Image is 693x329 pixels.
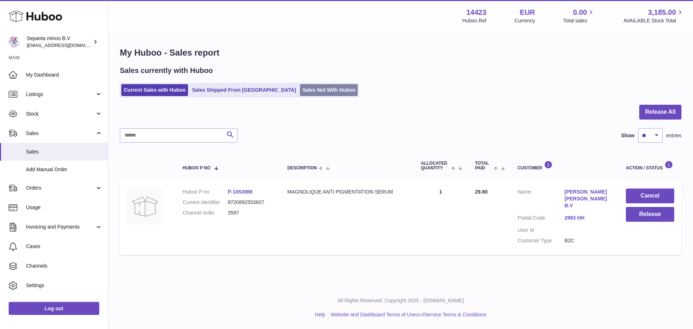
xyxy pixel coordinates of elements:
[26,282,103,289] span: Settings
[623,17,684,24] span: AVAILABLE Stock Total
[26,204,103,211] span: Usage
[120,47,681,59] h1: My Huboo - Sales report
[626,189,674,203] button: Cancel
[27,42,106,48] span: [EMAIL_ADDRESS][DOMAIN_NAME]
[26,243,103,250] span: Cases
[462,17,487,24] div: Huboo Ref
[183,209,228,216] dt: Channel order
[120,66,213,75] h2: Sales currently with Huboo
[26,263,103,269] span: Channels
[287,189,406,195] div: MAGNOLIQUE ANTI PIGMENTATION SERUM
[518,189,565,211] dt: Name
[9,36,19,47] img: internalAdmin-14423@internal.huboo.com
[287,166,317,170] span: Description
[626,161,674,170] div: Action / Status
[331,312,416,317] a: Website and Dashboard Terms of Use
[26,111,95,117] span: Stock
[565,215,611,221] a: 2993 HH
[315,312,326,317] a: Help
[475,161,492,170] span: Total paid
[414,181,468,255] td: 1
[114,297,687,304] p: All Rights Reserved. Copyright 2025 - [DOMAIN_NAME]
[573,8,587,17] span: 0.00
[563,8,595,24] a: 0.00 Total sales
[9,302,99,315] a: Log out
[639,105,681,120] button: Release All
[518,161,611,170] div: Customer
[518,227,565,234] dt: User Id
[518,237,565,244] dt: Customer Type
[518,215,565,223] dt: Postal Code
[565,237,611,244] dd: B2C
[26,224,95,230] span: Invoicing and Payments
[26,166,103,173] span: Add Manual Order
[26,148,103,155] span: Sales
[26,185,95,191] span: Orders
[189,84,298,96] a: Sales Shipped From [GEOGRAPHIC_DATA]
[183,189,228,195] dt: Huboo P no
[26,130,95,137] span: Sales
[421,161,449,170] span: ALLOCATED Quantity
[626,207,674,222] button: Release
[228,189,253,195] a: P-1053988
[621,132,635,139] label: Show
[563,17,595,24] span: Total sales
[666,132,681,139] span: entries
[183,199,228,206] dt: Current identifier
[300,84,358,96] a: Sales Not With Huboo
[424,312,487,317] a: Service Terms & Conditions
[515,17,535,24] div: Currency
[228,199,273,206] dd: 8720892553607
[466,8,487,17] strong: 14423
[26,72,103,78] span: My Dashboard
[121,84,188,96] a: Current Sales with Huboo
[475,189,488,195] span: 29.80
[520,8,535,17] strong: EUR
[183,166,210,170] span: Huboo P no
[648,8,676,17] span: 3,185.00
[228,209,273,216] dd: 3597
[26,91,95,98] span: Listings
[328,311,486,318] li: and
[27,35,92,49] div: Sepanta minoo B.V
[127,189,163,225] img: no-photo.jpg
[623,8,684,24] a: 3,185.00 AVAILABLE Stock Total
[565,189,611,209] a: [PERSON_NAME] [PERSON_NAME] B.V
